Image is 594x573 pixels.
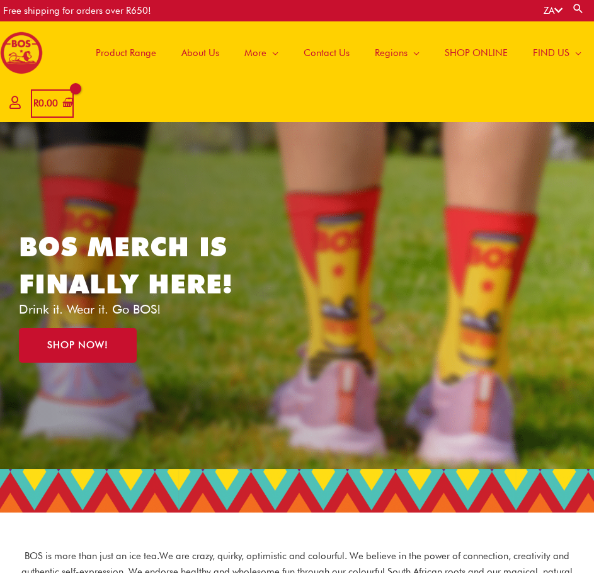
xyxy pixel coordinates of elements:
a: More [232,21,291,84]
span: R [33,98,38,109]
a: Contact Us [291,21,362,84]
a: SHOP NOW! [19,328,137,363]
span: Contact Us [304,34,350,72]
bdi: 0.00 [33,98,58,109]
a: SHOP ONLINE [432,21,520,84]
span: Regions [375,34,408,72]
span: About Us [181,34,219,72]
span: SHOP NOW! [47,341,108,350]
a: Product Range [83,21,169,84]
p: Drink it. Wear it. Go BOS! [19,303,297,315]
span: FIND US [533,34,569,72]
a: Regions [362,21,432,84]
span: SHOP ONLINE [445,34,508,72]
a: BOS MERCH IS FINALLY HERE! [19,231,233,300]
span: Product Range [96,34,156,72]
a: About Us [169,21,232,84]
a: ZA [544,5,563,16]
span: More [244,34,266,72]
nav: Site Navigation [74,21,594,84]
a: Search button [572,3,585,14]
a: View Shopping Cart, empty [31,89,74,118]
